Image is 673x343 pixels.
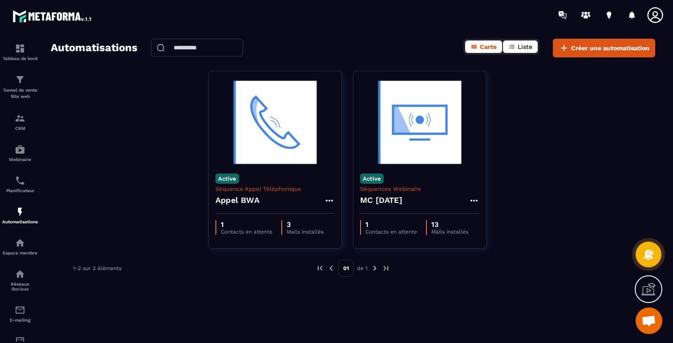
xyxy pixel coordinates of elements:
p: Espace membre [2,250,38,255]
a: formationformationTableau de bord [2,36,38,68]
img: formation [15,43,25,54]
img: automation-background [215,78,335,167]
img: automations [15,206,25,217]
p: Planificateur [2,188,38,193]
img: automations [15,144,25,155]
a: formationformationTunnel de vente Site web [2,68,38,106]
a: formationformationCRM [2,106,38,137]
p: 3 [287,220,324,229]
p: 1 [221,220,272,229]
img: social-network [15,269,25,279]
img: prev [327,264,335,272]
a: automationsautomationsAutomatisations [2,200,38,231]
p: Automatisations [2,219,38,224]
h4: MC [DATE] [360,194,402,206]
a: social-networksocial-networkRéseaux Sociaux [2,262,38,298]
p: E-mailing [2,318,38,323]
p: Séquences Webinaire [360,186,479,192]
p: Réseaux Sociaux [2,282,38,291]
p: 1-2 sur 2 éléments [73,265,122,271]
a: automationsautomationsEspace membre [2,231,38,262]
img: automations [15,238,25,248]
img: email [15,305,25,315]
button: Liste [503,40,538,53]
p: CRM [2,126,38,131]
a: emailemailE-mailing [2,298,38,329]
span: Créer une automatisation [571,44,649,52]
span: Liste [518,43,532,50]
img: prev [316,264,324,272]
p: Mails installés [287,229,324,235]
button: Carte [465,40,502,53]
div: Ouvrir le chat [636,307,662,334]
img: formation [15,74,25,85]
p: Contacts en attente [365,229,417,235]
img: next [371,264,379,272]
p: 13 [431,220,468,229]
button: Créer une automatisation [553,39,655,57]
a: schedulerschedulerPlanificateur [2,169,38,200]
h4: Appel BWA [215,194,259,206]
p: 01 [338,260,354,277]
h2: Automatisations [51,39,138,57]
p: de 1 [357,265,368,272]
img: logo [12,8,93,24]
p: Webinaire [2,157,38,162]
img: scheduler [15,175,25,186]
p: Tableau de bord [2,56,38,61]
img: next [382,264,390,272]
p: Active [215,174,239,184]
p: Tunnel de vente Site web [2,87,38,100]
span: Carte [480,43,497,50]
p: Contacts en attente [221,229,272,235]
a: automationsautomationsWebinaire [2,137,38,169]
p: Active [360,174,384,184]
p: Séquence Appel Téléphonique [215,186,335,192]
p: 1 [365,220,417,229]
img: formation [15,113,25,124]
p: Mails installés [431,229,468,235]
img: automation-background [360,78,479,167]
